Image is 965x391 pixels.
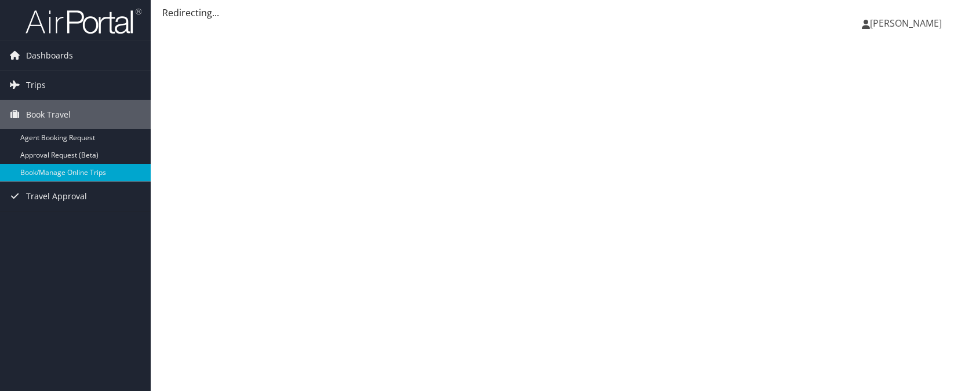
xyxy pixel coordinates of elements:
span: Dashboards [26,41,73,70]
div: Redirecting... [162,6,953,20]
span: [PERSON_NAME] [870,17,942,30]
span: Book Travel [26,100,71,129]
span: Trips [26,71,46,100]
a: [PERSON_NAME] [862,6,953,41]
span: Travel Approval [26,182,87,211]
img: airportal-logo.png [26,8,141,35]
